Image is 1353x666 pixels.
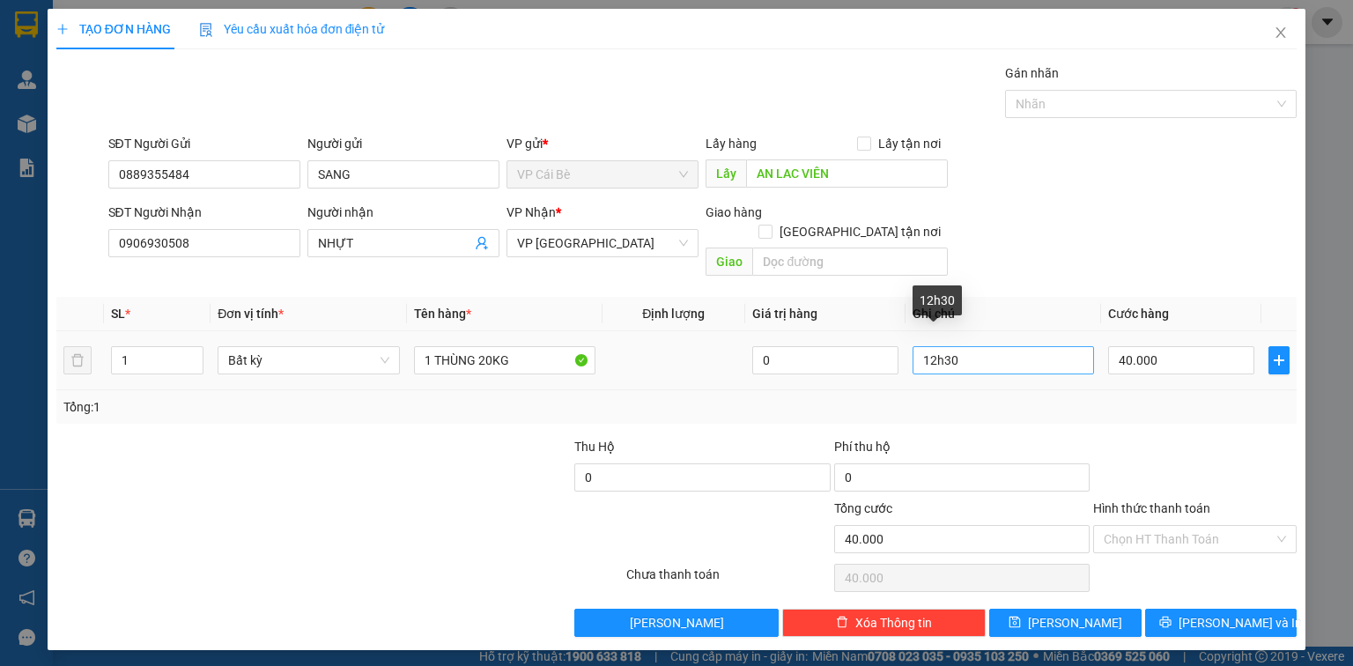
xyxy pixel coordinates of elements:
span: Định lượng [642,307,705,321]
span: Tổng cước [834,501,892,515]
button: [PERSON_NAME] [574,609,778,637]
span: plus [1269,353,1289,367]
div: 12h30 [913,285,962,315]
div: SĐT Người Nhận [108,203,300,222]
span: VP Sài Gòn [517,230,688,256]
div: Phí thu hộ [834,437,1090,463]
span: Thu Hộ [574,440,615,454]
span: Lấy tận nơi [871,134,948,153]
span: SL [111,307,125,321]
span: VP Nhận [506,205,556,219]
span: plus [56,23,69,35]
span: Tên hàng [414,307,471,321]
button: Close [1256,9,1305,58]
th: Ghi chú [906,297,1101,331]
span: [PERSON_NAME] [1028,613,1122,633]
div: Tổng: 1 [63,397,523,417]
div: Chưa thanh toán [625,565,832,596]
span: Cước hàng [1108,307,1169,321]
span: save [1009,616,1021,630]
div: VP gửi [506,134,699,153]
span: Đơn vị tính [218,307,284,321]
span: user-add [475,236,489,250]
input: VD: Bàn, Ghế [414,346,595,374]
div: Người nhận [307,203,499,222]
span: VP Cái Bè [517,161,688,188]
div: SĐT Người Gửi [108,134,300,153]
span: [PERSON_NAME] và In [1179,613,1302,633]
label: Gán nhãn [1005,66,1059,80]
input: Dọc đường [752,248,948,276]
input: 0 [752,346,898,374]
input: Ghi Chú [913,346,1094,374]
span: Bất kỳ [228,347,388,374]
button: save[PERSON_NAME] [989,609,1142,637]
button: plus [1268,346,1290,374]
span: [PERSON_NAME] [630,613,724,633]
label: Hình thức thanh toán [1093,501,1210,515]
img: icon [199,23,213,37]
button: deleteXóa Thông tin [782,609,986,637]
input: Dọc đường [746,159,948,188]
span: printer [1159,616,1172,630]
span: Yêu cầu xuất hóa đơn điện tử [199,22,385,36]
span: delete [836,616,848,630]
span: Lấy [706,159,746,188]
span: Giao [706,248,752,276]
span: Giá trị hàng [752,307,817,321]
button: delete [63,346,92,374]
span: Xóa Thông tin [855,613,932,633]
span: TẠO ĐƠN HÀNG [56,22,171,36]
span: Giao hàng [706,205,762,219]
span: Lấy hàng [706,137,757,151]
div: Người gửi [307,134,499,153]
span: [GEOGRAPHIC_DATA] tận nơi [773,222,948,241]
span: close [1274,26,1288,40]
button: printer[PERSON_NAME] và In [1145,609,1298,637]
